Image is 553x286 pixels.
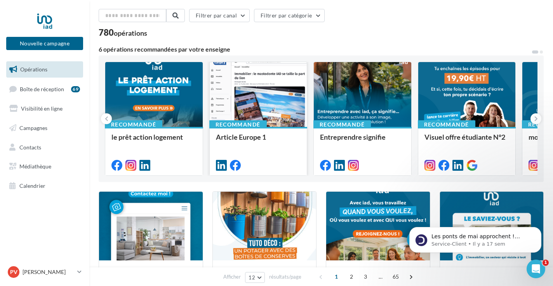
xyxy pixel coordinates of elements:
span: 1 [543,260,549,266]
div: Recommandé [313,120,371,129]
span: ... [374,270,387,283]
div: Recommandé [209,120,267,129]
button: Filtrer par canal [189,9,250,22]
button: Nouvelle campagne [6,37,83,50]
span: 65 [390,270,402,283]
a: Campagnes [5,120,85,136]
a: Visibilité en ligne [5,101,85,117]
span: Le saviez-vous ? [446,266,496,275]
span: Article Europe 1 [216,133,266,141]
a: PV [PERSON_NAME] [6,265,83,279]
span: 12 [249,274,255,281]
div: opérations [114,29,147,36]
span: Visuel offre étudiante N°2 [424,133,505,141]
button: Filtrer par catégorie [254,9,325,22]
a: Contacts [5,139,85,156]
a: Médiathèque [5,158,85,175]
div: 780 [99,28,147,37]
span: 3 [359,270,372,283]
a: Boîte de réception69 [5,81,85,97]
a: Opérations [5,61,85,78]
span: Opérations [20,66,47,73]
p: [PERSON_NAME] [23,268,74,276]
span: Calendrier [19,182,45,189]
span: 2 [345,270,358,283]
div: 69 [71,86,80,92]
span: Entreprendre signifie [320,133,386,141]
span: Visibilité en ligne [21,105,63,112]
iframe: Intercom live chat [527,260,545,278]
span: Médiathèque [19,163,51,170]
iframe: Intercom notifications message [398,211,553,265]
span: Tuto déco : potager avec des boite... [219,266,306,283]
span: Boîte de réception [20,85,64,92]
button: 12 [245,272,265,283]
div: 6 opérations recommandées par votre enseigne [99,46,531,52]
span: Afficher [223,273,241,281]
div: Recommandé [105,120,162,129]
span: le prêt action logement [111,133,183,141]
span: PV [10,268,17,276]
span: résultats/page [269,273,301,281]
span: 1 [330,270,343,283]
a: Calendrier [5,178,85,194]
span: Campagnes [19,125,47,131]
span: Contacts [19,144,41,150]
span: Boost développement n°2 [332,266,412,275]
div: Recommandé [418,120,475,129]
span: Journée mondiale de la photographi... [105,266,176,283]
